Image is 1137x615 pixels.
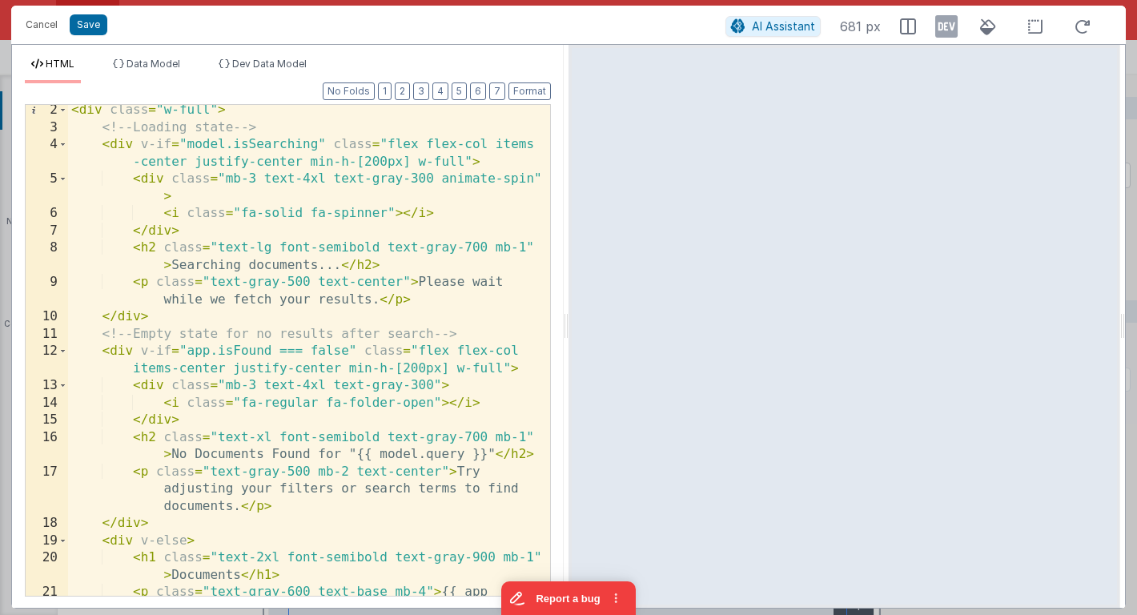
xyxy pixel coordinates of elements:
[489,82,505,100] button: 7
[395,82,410,100] button: 2
[70,14,107,35] button: Save
[840,17,881,36] span: 681 px
[26,102,68,119] div: 2
[26,429,68,464] div: 16
[26,274,68,308] div: 9
[26,395,68,412] div: 14
[26,464,68,516] div: 17
[432,82,448,100] button: 4
[26,136,68,171] div: 4
[501,581,636,615] iframe: Marker.io feedback button
[26,326,68,344] div: 11
[46,58,74,70] span: HTML
[413,82,429,100] button: 3
[26,308,68,326] div: 10
[725,16,821,37] button: AI Assistant
[26,412,68,429] div: 15
[26,239,68,274] div: 8
[752,19,815,33] span: AI Assistant
[18,14,66,36] button: Cancel
[508,82,551,100] button: Format
[378,82,392,100] button: 1
[452,82,467,100] button: 5
[232,58,307,70] span: Dev Data Model
[127,58,180,70] span: Data Model
[26,171,68,205] div: 5
[26,223,68,240] div: 7
[26,515,68,533] div: 18
[26,549,68,584] div: 20
[26,343,68,377] div: 12
[323,82,375,100] button: No Folds
[26,533,68,550] div: 19
[26,119,68,137] div: 3
[470,82,486,100] button: 6
[26,205,68,223] div: 6
[26,377,68,395] div: 13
